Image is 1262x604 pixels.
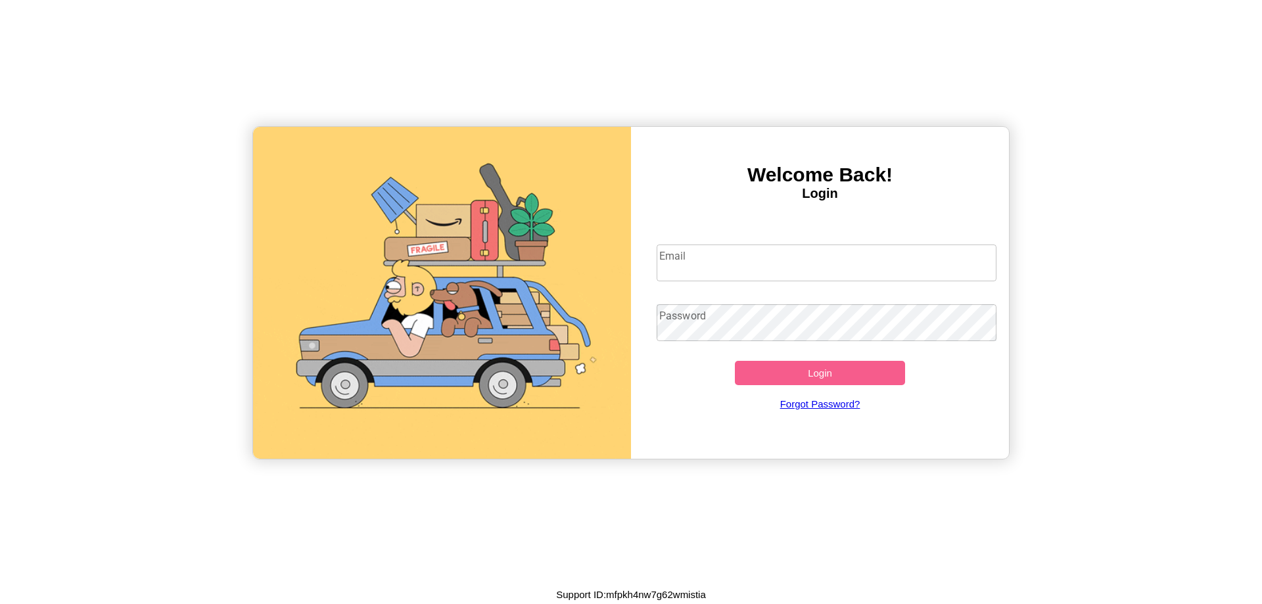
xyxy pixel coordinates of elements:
a: Forgot Password? [650,385,991,423]
button: Login [735,361,905,385]
p: Support ID: mfpkh4nw7g62wmistia [556,586,706,603]
img: gif [253,127,631,459]
h4: Login [631,186,1009,201]
h3: Welcome Back! [631,164,1009,186]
